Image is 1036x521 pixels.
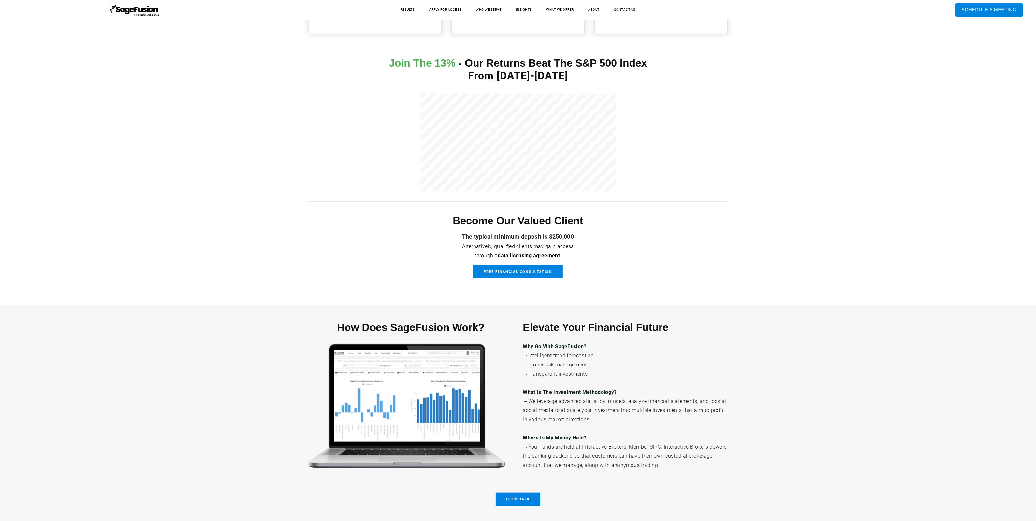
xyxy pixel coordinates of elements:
[465,57,647,69] span: Our Returns Beat The S&P 500 Index
[523,435,587,441] span: Where Is My Money Held?
[523,342,728,470] div: → ​ ​
[523,444,528,450] span: →
[309,215,728,227] h1: Become Our Valued Client
[309,69,728,82] h2: From [DATE]-[DATE]
[540,5,580,15] a: What We Offer
[309,343,505,468] img: Picture
[528,362,587,368] font: Proper risk management
[496,493,541,506] a: Let's talk
[498,252,560,259] strong: data licensing agreement
[309,231,728,260] div: Alternatively, qualified clients may gain access ​through a .
[528,352,594,359] font: Intelligent trend forecasting
[459,57,462,69] span: -
[523,321,728,334] h1: Elevate Your Financial Future
[607,5,642,15] a: Contact Us
[523,398,727,423] font: We leverage advanced statistical models, analyze financial statements, and look at social media t...
[523,398,528,404] span: →
[523,371,528,377] span: →
[523,343,587,350] span: Why Go With SageFusion?
[509,5,538,15] a: Insights
[523,444,727,468] font: Your funds are held at Interactive Brokers, Member SIPC. Interactive Brokers powers the banking b...
[523,389,617,395] span: What Is The Investment Methodology?
[309,321,513,334] h1: How Does SageFusion Work?
[423,5,468,15] a: Apply for Access
[108,2,161,18] img: SageFusion | Intelligent Investment Management
[955,3,1023,17] a: Schedule A Meeting
[462,233,574,240] strong: The typical minimum deposit is $250,000
[523,362,528,368] span: →
[582,5,606,15] a: About
[389,57,456,69] span: Join The 13%
[469,5,508,15] a: Who We Serve
[528,371,588,377] font: Transparent investments
[473,265,563,278] a: Free Financial Consultation
[394,5,421,15] a: Results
